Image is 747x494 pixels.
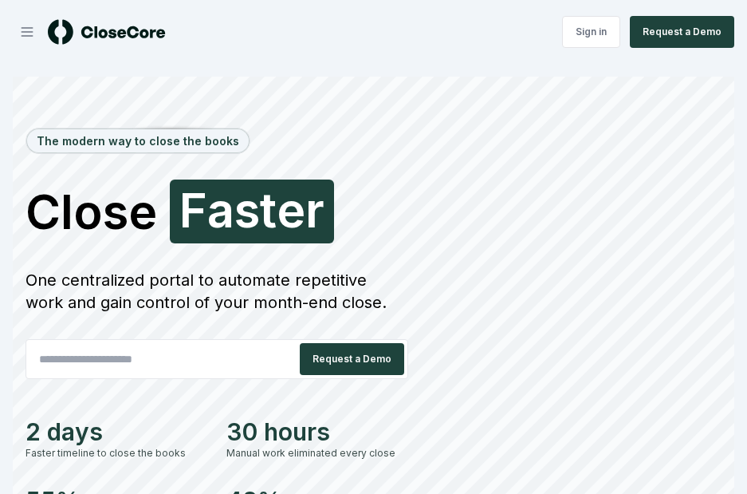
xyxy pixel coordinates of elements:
a: Sign in [562,16,620,48]
div: The modern way to close the books [27,129,249,152]
div: One centralized portal to automate repetitive work and gain control of your month-end close. [26,269,408,314]
span: F [179,186,207,234]
div: Manual work eliminated every close [226,446,408,460]
button: Request a Demo [300,343,404,375]
button: Request a Demo [630,16,734,48]
img: logo [48,19,166,45]
div: 30 hours [226,417,408,446]
span: e [277,186,305,234]
div: Faster timeline to close the books [26,446,207,460]
span: a [207,186,234,234]
div: 2 days [26,417,207,446]
span: t [260,186,277,234]
span: r [305,186,324,234]
span: s [234,186,260,234]
span: Close [26,188,157,235]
